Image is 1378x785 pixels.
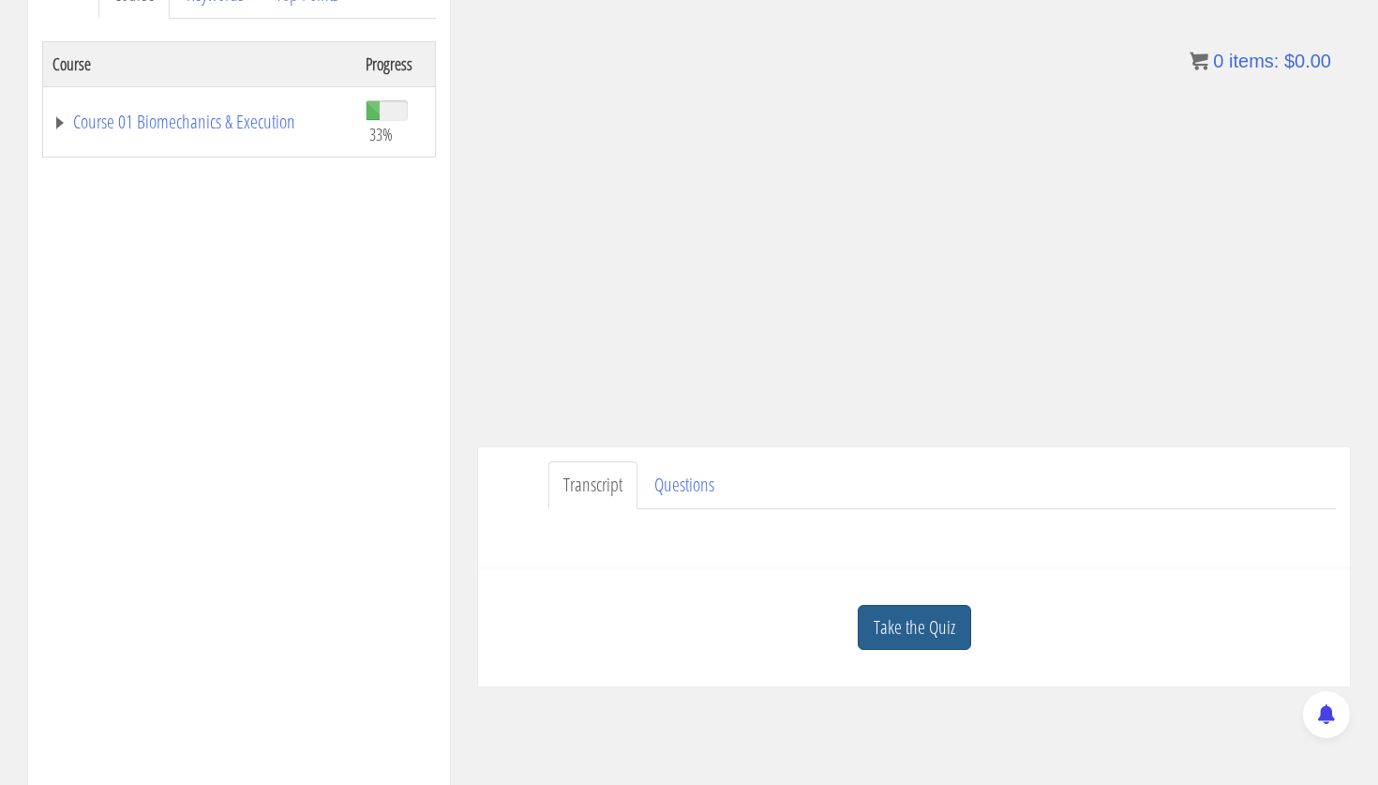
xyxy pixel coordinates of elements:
a: Take the Quiz [858,605,971,651]
span: 0 [1213,51,1223,71]
a: Questions [639,461,729,509]
th: Progress [356,41,435,86]
a: Transcript [548,461,637,509]
span: items: [1229,51,1279,71]
bdi: 0.00 [1284,51,1331,71]
img: icon11.png [1190,52,1208,70]
a: 0 items: $0.00 [1190,51,1331,71]
th: Course [43,41,357,86]
a: Course 01 Biomechanics & Execution [52,113,347,131]
span: $ [1284,51,1295,71]
span: 33% [369,124,393,144]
